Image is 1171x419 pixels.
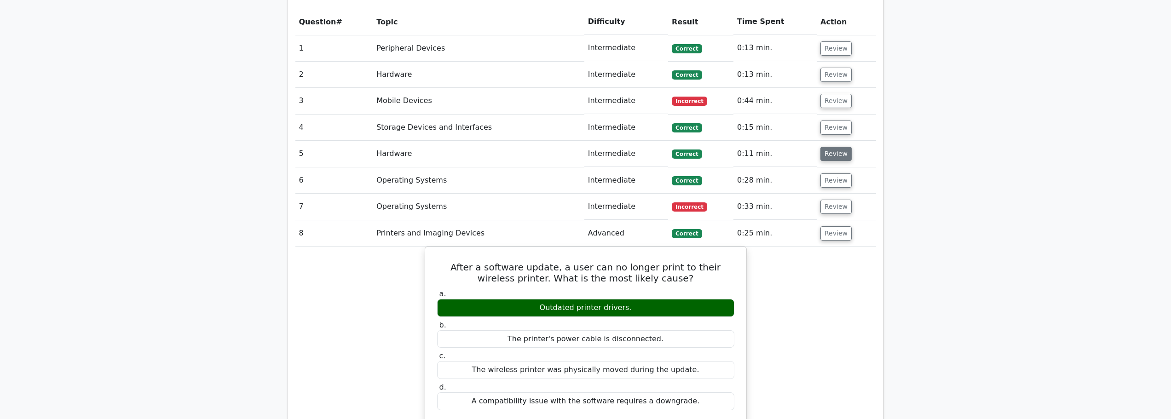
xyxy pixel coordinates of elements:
button: Review [820,147,852,161]
span: Correct [672,149,702,159]
th: Difficulty [584,9,668,35]
td: 6 [295,167,373,194]
td: Advanced [584,220,668,247]
button: Review [820,226,852,241]
th: Result [668,9,733,35]
td: 4 [295,115,373,141]
td: Mobile Devices [373,88,584,114]
th: # [295,9,373,35]
button: Review [820,200,852,214]
div: The wireless printer was physically moved during the update. [437,361,734,379]
span: Incorrect [672,202,707,212]
span: Correct [672,176,702,185]
td: 1 [295,35,373,61]
td: Intermediate [584,35,668,61]
td: 8 [295,220,373,247]
td: Hardware [373,141,584,167]
button: Review [820,68,852,82]
td: Intermediate [584,194,668,220]
td: 0:33 min. [733,194,817,220]
th: Action [817,9,876,35]
td: Intermediate [584,141,668,167]
span: Correct [672,229,702,238]
td: Operating Systems [373,194,584,220]
span: d. [439,383,446,391]
td: 0:11 min. [733,141,817,167]
td: Intermediate [584,167,668,194]
h5: After a software update, a user can no longer print to their wireless printer. What is the most l... [436,262,735,284]
span: Question [299,17,336,26]
button: Review [820,41,852,56]
td: 0:15 min. [733,115,817,141]
button: Review [820,94,852,108]
td: Printers and Imaging Devices [373,220,584,247]
td: Intermediate [584,88,668,114]
td: Peripheral Devices [373,35,584,61]
td: Intermediate [584,62,668,88]
td: 0:25 min. [733,220,817,247]
th: Time Spent [733,9,817,35]
td: Storage Devices and Interfaces [373,115,584,141]
td: 7 [295,194,373,220]
td: 5 [295,141,373,167]
span: b. [439,321,446,329]
div: The printer's power cable is disconnected. [437,330,734,348]
span: Incorrect [672,97,707,106]
div: A compatibility issue with the software requires a downgrade. [437,392,734,410]
th: Topic [373,9,584,35]
span: Correct [672,70,702,80]
button: Review [820,173,852,188]
td: 0:44 min. [733,88,817,114]
td: Hardware [373,62,584,88]
span: Correct [672,123,702,132]
td: 0:28 min. [733,167,817,194]
div: Outdated printer drivers. [437,299,734,317]
span: c. [439,351,446,360]
td: 2 [295,62,373,88]
td: 3 [295,88,373,114]
td: Intermediate [584,115,668,141]
span: a. [439,289,446,298]
td: Operating Systems [373,167,584,194]
span: Correct [672,44,702,53]
td: 0:13 min. [733,62,817,88]
button: Review [820,121,852,135]
td: 0:13 min. [733,35,817,61]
